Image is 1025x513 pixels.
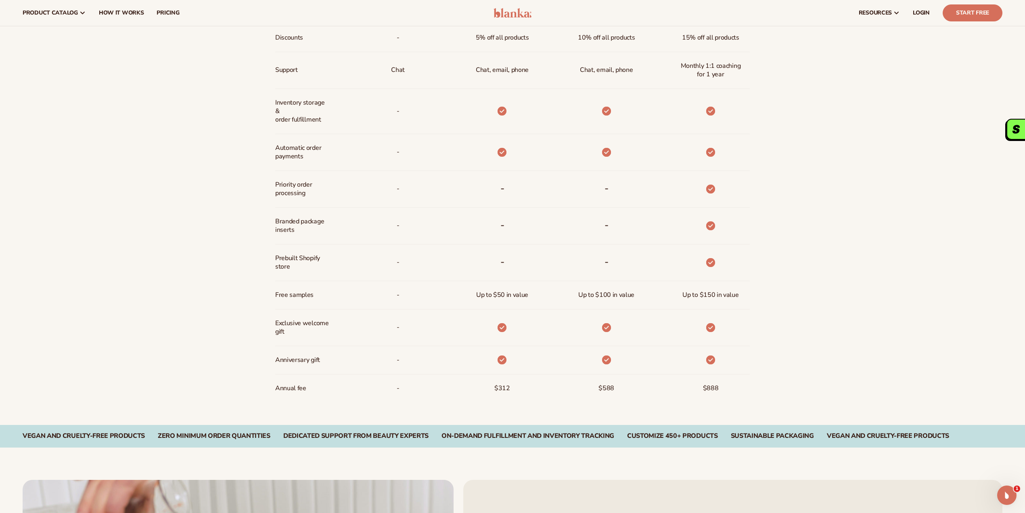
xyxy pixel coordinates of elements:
[494,8,532,18] img: logo
[476,63,529,78] p: Chat, email, phone
[476,288,528,303] span: Up to $50 in value
[605,219,609,231] b: -
[275,177,329,201] span: Priority order processing
[500,219,504,231] b: -
[441,432,614,440] div: On-Demand Fulfillment and Inventory Tracking
[731,432,814,440] div: SUSTAINABLE PACKAGING
[275,288,314,303] span: Free samples
[578,30,635,45] span: 10% off all products
[275,251,329,274] span: Prebuilt Shopify store
[397,104,400,119] p: -
[23,10,78,16] span: product catalog
[913,10,930,16] span: LOGIN
[997,486,1017,505] iframe: Intercom live chat
[275,381,306,396] span: Annual fee
[476,30,529,45] span: 5% off all products
[397,288,400,303] span: -
[397,145,400,160] span: -
[283,432,429,440] div: Dedicated Support From Beauty Experts
[158,432,270,440] div: Zero Minimum Order QuantitieS
[859,10,892,16] span: resources
[682,288,738,303] span: Up to $150 in value
[494,381,510,396] span: $312
[157,10,179,16] span: pricing
[275,141,329,164] span: Automatic order payments
[580,63,633,78] span: Chat, email, phone
[397,255,400,270] span: -
[397,381,400,396] span: -
[605,182,609,195] b: -
[99,10,144,16] span: How It Works
[500,255,504,268] b: -
[275,30,303,45] span: Discounts
[275,214,329,238] span: Branded package inserts
[500,182,504,195] b: -
[605,255,609,268] b: -
[598,381,614,396] span: $588
[397,353,400,368] span: -
[397,320,400,335] span: -
[682,30,739,45] span: 15% off all products
[275,353,320,368] span: Anniversary gift
[391,63,405,78] p: Chat
[275,95,329,127] span: Inventory storage & order fulfillment
[1014,486,1020,492] span: 1
[275,63,298,78] span: Support
[943,4,1002,21] a: Start Free
[827,432,949,440] div: VEGAN AND CRUELTY-FREE PRODUCTS
[397,181,400,196] span: -
[397,30,400,45] span: -
[397,218,400,233] span: -
[678,59,743,82] span: Monthly 1:1 coaching for 1 year
[275,316,329,339] span: Exclusive welcome gift
[627,432,718,440] div: CUSTOMIZE 450+ PRODUCTS
[578,288,634,303] span: Up to $100 in value
[23,432,145,440] div: Vegan and Cruelty-Free Products
[703,381,719,396] span: $888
